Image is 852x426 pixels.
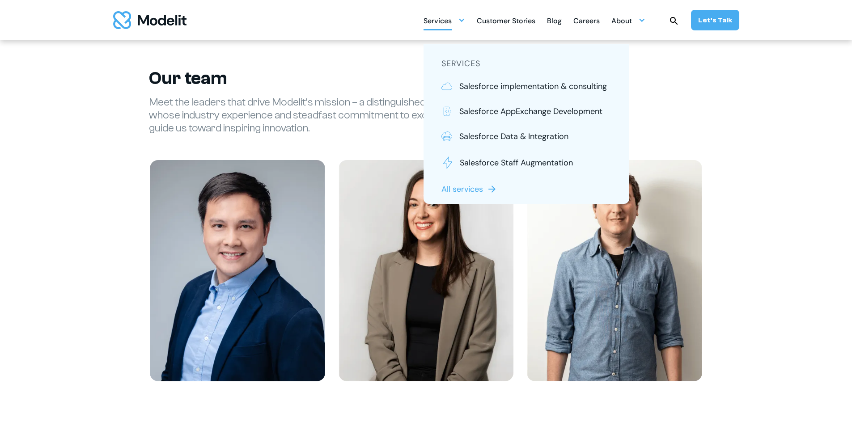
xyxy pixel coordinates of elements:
p: Salesforce implementation & consulting [459,80,607,92]
a: All services [441,183,499,195]
div: Careers [573,13,600,30]
div: About [611,13,632,30]
h5: SERVICES [441,58,611,70]
a: Customer Stories [477,12,535,29]
div: Services [424,13,452,30]
nav: Services [424,44,629,204]
a: Salesforce implementation & consulting [441,80,611,92]
div: Services [424,12,465,29]
div: Blog [547,13,562,30]
div: Customer Stories [477,13,535,30]
p: Salesforce AppExchange Development [459,105,602,117]
a: Careers [573,12,600,29]
p: Salesforce Staff Augmentation [460,157,573,169]
a: home [113,11,187,29]
a: Let’s Talk [691,10,739,30]
img: arrow [487,184,497,194]
p: Meet the leaders that drive Modelit’s mission – a distinguished trio whose industry experience an... [149,96,462,135]
a: Blog [547,12,562,29]
a: Salesforce Data & Integration [441,131,611,142]
h2: Our team [149,67,704,89]
div: About [611,12,645,29]
a: Salesforce Staff Augmentation [441,156,611,170]
p: All services [441,183,483,195]
div: Let’s Talk [698,15,732,25]
img: modelit logo [113,11,187,29]
a: Salesforce AppExchange Development [441,105,611,117]
p: Salesforce Data & Integration [459,131,568,142]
